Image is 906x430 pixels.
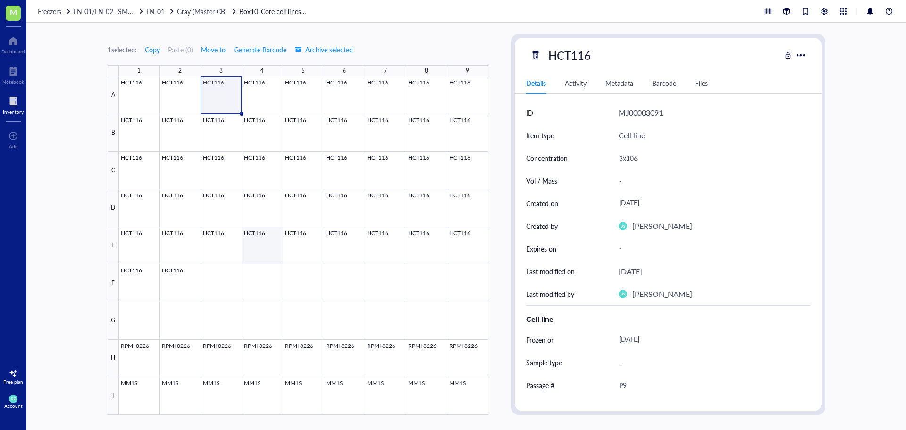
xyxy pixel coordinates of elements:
div: A [108,76,119,114]
div: Last modified by [526,289,574,299]
div: MJ00003091 [619,107,663,119]
div: Cell line [526,313,810,325]
div: HCT116 [544,45,595,65]
div: E [108,227,119,265]
span: Copy [145,46,160,53]
div: - [615,353,806,372]
div: [PERSON_NAME] [632,288,692,300]
div: 3x106 [615,148,806,168]
div: Activity [565,78,587,88]
div: - [615,171,806,191]
span: DG [620,224,625,228]
div: B [108,114,119,152]
div: G [108,302,119,340]
div: Metadata [605,78,633,88]
div: Vol / Mass [526,176,557,186]
div: Concentration [526,153,568,163]
div: 8 [425,65,428,77]
a: Notebook [2,64,24,84]
div: Created by [526,221,558,231]
span: Move to [201,46,226,53]
div: Cell line [619,129,645,142]
button: Paste (0) [168,42,193,57]
div: Account [4,403,23,409]
div: ID [526,108,533,118]
div: Barcode [652,78,676,88]
span: Freezers [38,7,61,16]
div: H [108,340,119,378]
div: [DATE] [615,195,806,212]
div: 7 [384,65,387,77]
span: Archive selected [295,46,353,53]
div: 5 [302,65,305,77]
a: Dashboard [1,34,25,54]
span: M [10,6,17,18]
div: Patient ID [526,403,555,413]
span: LN-01 [146,7,165,16]
a: LN-01Gray (Master CB) [146,6,237,17]
button: Archive selected [294,42,353,57]
a: Box10_Core cell lines- MM1S, HCT116 [239,6,310,17]
div: D [108,189,119,227]
div: 1 selected: [108,44,137,55]
div: Sample type [526,357,562,368]
div: [PERSON_NAME] [632,220,692,232]
div: I [108,377,119,415]
div: P9 [615,375,806,395]
span: DG [11,397,16,401]
div: Last modified on [526,266,575,277]
div: Passage # [526,380,554,390]
div: Notebook [2,79,24,84]
div: Created on [526,198,558,209]
div: 2 [178,65,182,77]
div: Files [695,78,708,88]
a: Inventory [3,94,24,115]
div: 9 [466,65,469,77]
div: Add [9,143,18,149]
div: 6 [343,65,346,77]
span: DG [620,292,625,296]
button: Copy [144,42,160,57]
div: 3 [219,65,223,77]
div: Free plan [3,379,23,385]
div: - [615,240,806,257]
div: Dashboard [1,49,25,54]
button: Move to [201,42,226,57]
div: Details [526,78,546,88]
span: Generate Barcode [234,46,286,53]
div: [DATE] [619,265,642,278]
span: LN-01/LN-02_ SMALL/BIG STORAGE ROOM [74,7,207,16]
a: Freezers [38,6,72,17]
button: Generate Barcode [234,42,287,57]
a: LN-01/LN-02_ SMALL/BIG STORAGE ROOM [74,6,144,17]
div: [DATE] [615,331,806,348]
div: C [108,152,119,189]
div: Expires on [526,244,556,254]
div: 4 [260,65,264,77]
div: F [108,264,119,302]
span: Gray (Master CB) [177,7,227,16]
div: Inventory [3,109,24,115]
div: - [615,398,806,418]
div: Frozen on [526,335,555,345]
div: Item type [526,130,554,141]
div: 1 [137,65,141,77]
